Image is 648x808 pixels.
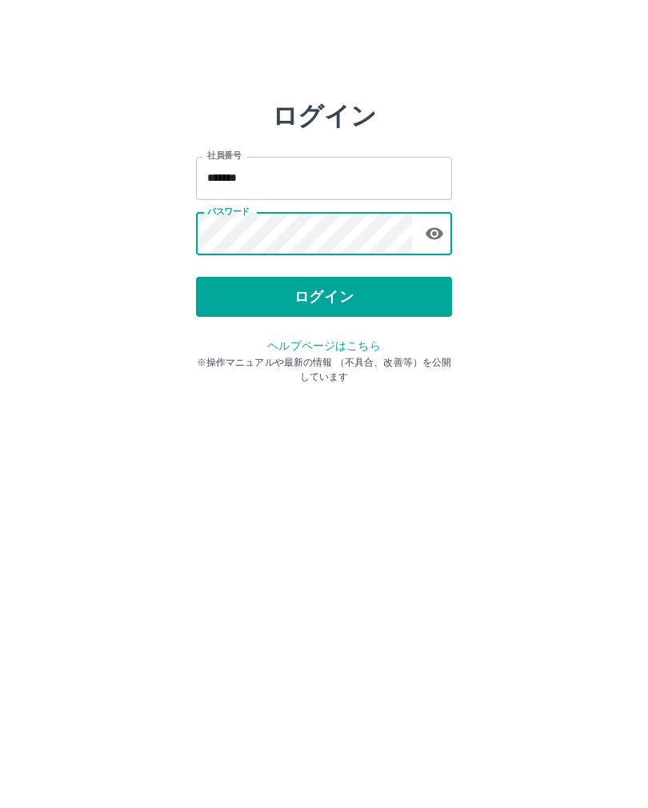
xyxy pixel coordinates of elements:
[207,206,250,218] label: パスワード
[196,355,452,384] p: ※操作マニュアルや最新の情報 （不具合、改善等）を公開しています
[196,277,452,317] button: ログイン
[267,339,380,352] a: ヘルプページはこちら
[272,101,377,131] h2: ログイン
[207,150,241,162] label: 社員番号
